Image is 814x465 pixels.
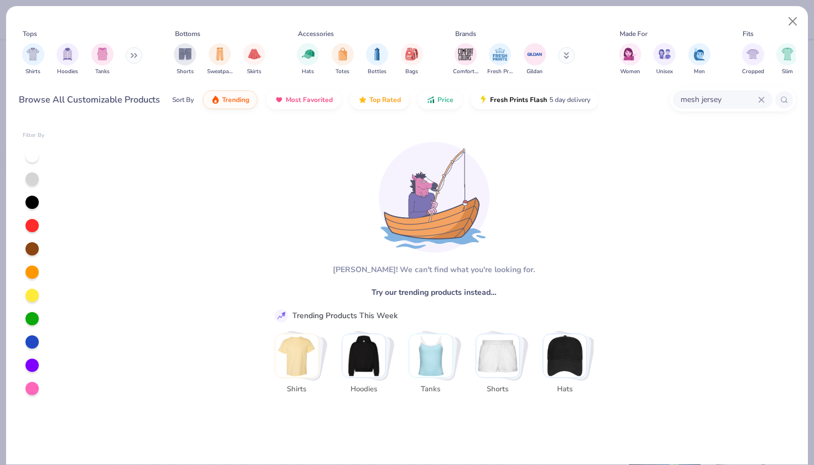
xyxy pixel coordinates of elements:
img: Women Image [624,48,636,60]
div: filter for Totes [332,43,354,76]
img: Gildan Image [527,46,543,63]
img: Skirts Image [248,48,261,60]
span: Hoodies [57,68,78,76]
span: Women [620,68,640,76]
span: Most Favorited [286,95,333,104]
div: filter for Women [619,43,641,76]
button: filter button [524,43,546,76]
div: Sort By [172,95,194,105]
div: Accessories [298,29,334,39]
img: Totes Image [337,48,349,60]
span: Hats [547,384,583,395]
div: filter for Cropped [742,43,764,76]
span: Shorts [177,68,194,76]
button: filter button [619,43,641,76]
img: Unisex Image [658,48,671,60]
button: Stack Card Button Shorts [476,334,527,400]
span: Totes [336,68,349,76]
img: Fresh Prints Image [492,46,508,63]
img: Shorts Image [179,48,192,60]
button: filter button [653,43,676,76]
button: Fresh Prints Flash5 day delivery [471,90,599,109]
div: Tops [23,29,37,39]
button: filter button [688,43,710,76]
input: Try "T-Shirt" [679,93,758,106]
div: filter for Sweatpants [207,43,233,76]
img: Men Image [693,48,705,60]
div: filter for Gildan [524,43,546,76]
button: filter button [366,43,388,76]
button: filter button [332,43,354,76]
span: Try our trending products instead… [372,287,496,298]
button: Price [418,90,462,109]
span: Unisex [656,68,673,76]
span: Bags [405,68,418,76]
span: Cropped [742,68,764,76]
button: Most Favorited [266,90,341,109]
div: Brands [455,29,476,39]
span: 5 day delivery [549,94,590,106]
button: filter button [297,43,319,76]
img: trending.gif [211,95,220,104]
span: Slim [782,68,793,76]
div: filter for Tanks [91,43,114,76]
img: Hats [543,334,586,377]
img: Hoodies Image [61,48,74,60]
span: Fresh Prints [487,68,513,76]
span: Top Rated [369,95,401,104]
div: Bottoms [175,29,200,39]
span: Men [694,68,705,76]
div: filter for Hats [297,43,319,76]
span: Skirts [247,68,261,76]
span: Shirts [279,384,315,395]
img: Comfort Colors Image [457,46,474,63]
button: Top Rated [350,90,409,109]
button: filter button [56,43,79,76]
div: filter for Men [688,43,710,76]
div: filter for Comfort Colors [453,43,478,76]
div: [PERSON_NAME]! We can't find what you're looking for. [333,264,535,275]
button: filter button [91,43,114,76]
button: filter button [776,43,798,76]
img: Tanks [409,334,452,377]
img: Shirts Image [27,48,39,60]
div: Browse All Customizable Products [19,93,160,106]
span: Hats [302,68,314,76]
button: Stack Card Button Shirts [275,334,326,400]
span: Sweatpants [207,68,233,76]
button: filter button [453,43,478,76]
div: filter for Slim [776,43,798,76]
span: Bottles [368,68,387,76]
button: filter button [487,43,513,76]
div: filter for Bottles [366,43,388,76]
button: filter button [174,43,196,76]
div: filter for Shirts [22,43,44,76]
span: Hoodies [346,384,382,395]
img: Shirts [275,334,318,377]
span: Price [437,95,454,104]
button: Trending [203,90,257,109]
img: Bottles Image [371,48,383,60]
button: Stack Card Button Hats [543,334,594,400]
img: Shorts [476,334,519,377]
img: Loading... [379,142,490,253]
img: Hoodies [342,334,385,377]
img: Bags Image [405,48,418,60]
div: filter for Hoodies [56,43,79,76]
img: Tanks Image [96,48,109,60]
div: Trending Products This Week [292,310,398,321]
div: Made For [620,29,647,39]
span: Shirts [25,68,40,76]
button: filter button [207,43,233,76]
span: Comfort Colors [453,68,478,76]
img: Slim Image [781,48,794,60]
div: filter for Unisex [653,43,676,76]
div: Fits [743,29,754,39]
img: flash.gif [479,95,488,104]
button: Close [782,11,803,32]
div: filter for Shorts [174,43,196,76]
button: Stack Card Button Hoodies [342,334,393,400]
button: filter button [742,43,764,76]
div: filter for Fresh Prints [487,43,513,76]
button: filter button [401,43,423,76]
